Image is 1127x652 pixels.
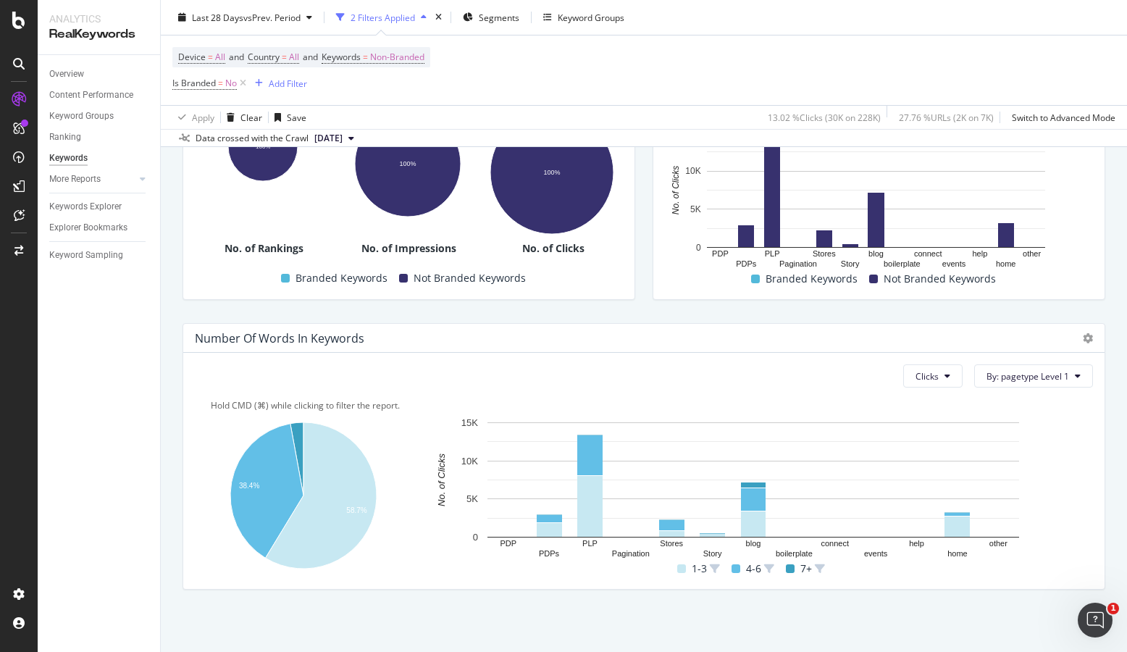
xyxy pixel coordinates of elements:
[884,259,921,268] text: boilerplate
[436,454,447,506] text: No. of Clicks
[49,199,150,214] a: Keywords Explorer
[899,111,994,123] div: 27.76 % URLs ( 2K on 7K )
[974,364,1093,388] button: By: pagetype Level 1
[195,415,412,577] svg: A chart.
[972,249,987,258] text: help
[269,106,306,129] button: Save
[49,151,150,166] a: Keywords
[346,506,366,514] text: 58.7%
[256,143,270,149] text: 100%
[1078,603,1113,638] iframe: Intercom live chat
[537,6,630,29] button: Keyword Groups
[776,549,813,558] text: boilerplate
[813,249,836,258] text: Stores
[196,132,309,145] div: Data crossed with the Crawl
[986,370,1069,383] span: By: pagetype Level 1
[49,67,150,82] a: Overview
[736,259,757,268] text: PDPs
[240,111,262,123] div: Clear
[746,539,761,548] text: blog
[665,125,1088,269] svg: A chart.
[370,47,424,67] span: Non-Branded
[692,560,707,577] span: 1-3
[947,549,968,558] text: home
[49,172,135,187] a: More Reports
[314,132,343,145] span: 2025 Sep. 28th
[49,220,150,235] a: Explorer Bookmarks
[544,169,561,176] text: 100%
[421,415,1085,559] svg: A chart.
[903,364,963,388] button: Clicks
[49,172,101,187] div: More Reports
[484,104,621,241] svg: A chart.
[192,11,243,23] span: Last 28 Days
[330,6,432,29] button: 2 Filters Applied
[218,77,223,89] span: =
[612,549,650,558] text: Pagination
[269,77,307,89] div: Add Filter
[884,270,996,288] span: Not Branded Keywords
[800,560,812,577] span: 7+
[340,104,477,221] svg: A chart.
[1012,111,1115,123] div: Switch to Advanced Mode
[221,106,262,129] button: Clear
[49,109,114,124] div: Keyword Groups
[208,51,213,63] span: =
[49,67,84,82] div: Overview
[765,249,780,258] text: PLP
[996,259,1016,268] text: home
[49,109,150,124] a: Keyword Groups
[282,51,287,63] span: =
[660,539,683,548] text: Stores
[703,549,722,558] text: Story
[989,539,1007,548] text: other
[1107,603,1119,614] span: 1
[49,220,127,235] div: Explorer Bookmarks
[49,248,150,263] a: Keyword Sampling
[192,111,214,123] div: Apply
[942,259,966,268] text: events
[746,560,761,577] span: 4-6
[49,88,150,103] a: Content Performance
[49,151,88,166] div: Keywords
[457,6,525,29] button: Segments
[558,11,624,23] div: Keyword Groups
[49,88,133,103] div: Content Performance
[909,539,924,548] text: help
[479,11,519,23] span: Segments
[195,399,415,411] div: Hold CMD (⌘) while clicking to filter the report.
[766,270,858,288] span: Branded Keywords
[172,6,318,29] button: Last 28 DaysvsPrev. Period
[172,77,216,89] span: Is Branded
[248,51,280,63] span: Country
[461,417,478,428] text: 15K
[172,106,214,129] button: Apply
[539,549,560,558] text: PDPs
[432,10,445,25] div: times
[821,539,850,548] text: connect
[841,259,860,268] text: Story
[287,111,306,123] div: Save
[582,539,598,548] text: PLP
[243,11,301,23] span: vs Prev. Period
[466,494,478,505] text: 5K
[351,11,415,23] div: 2 Filters Applied
[309,130,360,147] button: [DATE]
[195,331,364,346] div: Number Of Words In Keywords
[49,12,148,26] div: Analytics
[484,241,623,256] div: No. of Clicks
[864,549,888,558] text: events
[685,167,700,177] text: 10K
[49,130,150,145] a: Ranking
[461,456,478,467] text: 10K
[712,249,729,258] text: PDP
[696,243,701,253] text: 0
[914,249,942,258] text: connect
[239,482,259,490] text: 38.4%
[215,47,225,67] span: All
[690,204,701,214] text: 5K
[303,51,318,63] span: and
